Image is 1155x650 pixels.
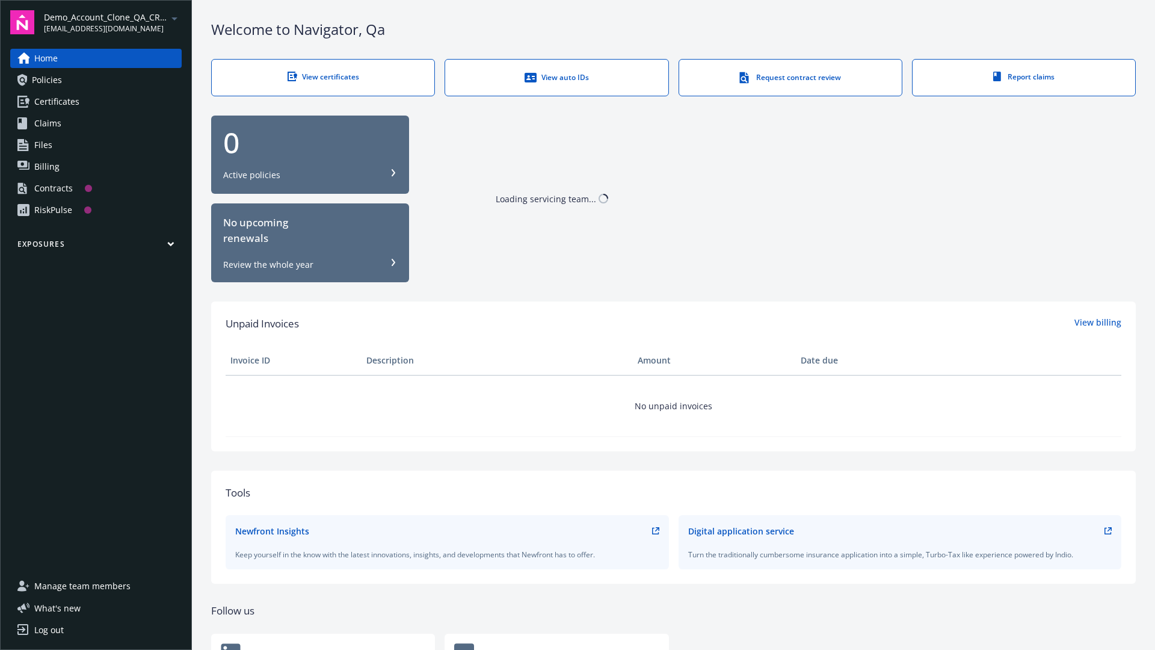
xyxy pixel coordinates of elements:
th: Description [362,346,633,375]
span: Billing [34,157,60,176]
a: arrowDropDown [167,11,182,25]
td: No unpaid invoices [226,375,1121,436]
div: Keep yourself in the know with the latest innovations, insights, and developments that Newfront h... [235,549,659,560]
a: Request contract review [679,59,902,96]
span: Claims [34,114,61,133]
a: Report claims [912,59,1136,96]
div: Loading servicing team... [496,193,596,205]
button: Exposures [10,239,182,254]
span: What ' s new [34,602,81,614]
span: [EMAIL_ADDRESS][DOMAIN_NAME] [44,23,167,34]
a: View billing [1074,316,1121,332]
div: Welcome to Navigator , Qa [211,19,1136,40]
a: Files [10,135,182,155]
a: RiskPulse [10,200,182,220]
div: Follow us [211,603,1136,619]
span: Unpaid Invoices [226,316,299,332]
a: Certificates [10,92,182,111]
button: Demo_Account_Clone_QA_CR_Tests_Prospect[EMAIL_ADDRESS][DOMAIN_NAME]arrowDropDown [44,10,182,34]
div: Newfront Insights [235,525,309,537]
button: What's new [10,602,100,614]
div: Active policies [223,169,280,181]
div: Report claims [937,72,1111,82]
th: Amount [633,346,796,375]
a: Home [10,49,182,68]
a: View auto IDs [445,59,668,96]
div: Tools [226,485,1121,501]
span: Demo_Account_Clone_QA_CR_Tests_Prospect [44,11,167,23]
div: View certificates [236,72,410,82]
div: Digital application service [688,525,794,537]
span: Home [34,49,58,68]
span: Policies [32,70,62,90]
a: Billing [10,157,182,176]
div: Request contract review [703,72,878,84]
a: View certificates [211,59,435,96]
th: Invoice ID [226,346,362,375]
th: Date due [796,346,932,375]
div: 0 [223,128,397,157]
a: Claims [10,114,182,133]
a: Contracts [10,179,182,198]
a: Policies [10,70,182,90]
div: RiskPulse [34,200,72,220]
div: Turn the traditionally cumbersome insurance application into a simple, Turbo-Tax like experience ... [688,549,1112,560]
button: 0Active policies [211,116,409,194]
img: navigator-logo.svg [10,10,34,34]
div: Review the whole year [223,259,313,271]
a: Manage team members [10,577,182,596]
div: No upcoming renewals [223,215,397,247]
div: Log out [34,621,64,640]
button: No upcomingrenewalsReview the whole year [211,203,409,282]
div: View auto IDs [469,72,644,84]
span: Certificates [34,92,79,111]
div: Contracts [34,179,73,198]
span: Manage team members [34,577,131,596]
span: Files [34,135,52,155]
